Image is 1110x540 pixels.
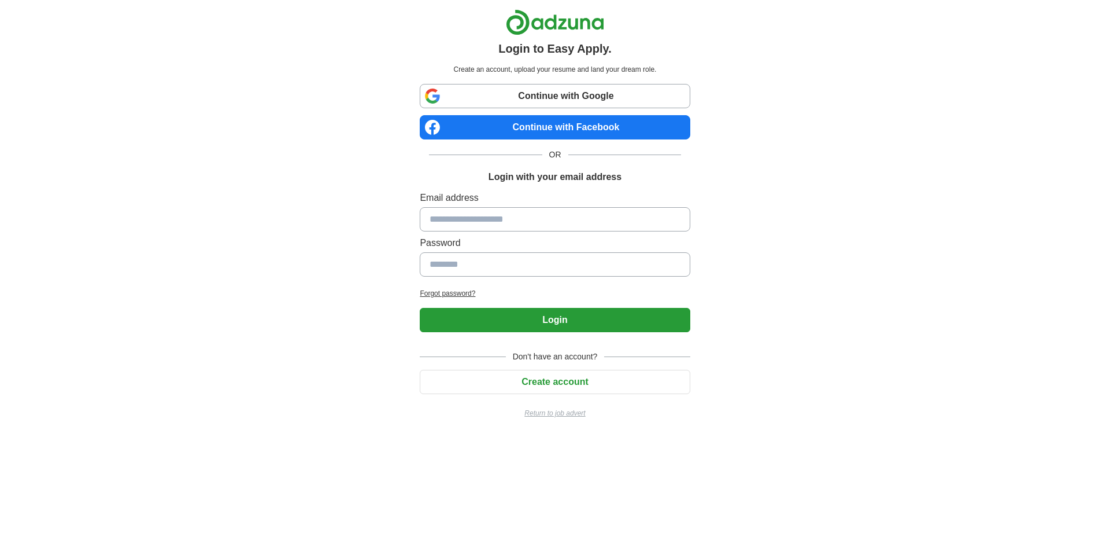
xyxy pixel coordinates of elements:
a: Create account [420,377,690,387]
h1: Login with your email address [489,170,621,184]
a: Continue with Facebook [420,115,690,139]
a: Forgot password? [420,288,690,299]
button: Login [420,308,690,332]
h1: Login to Easy Apply. [498,40,612,57]
label: Password [420,236,690,250]
p: Create an account, upload your resume and land your dream role. [422,64,687,75]
img: Adzuna logo [506,9,604,35]
span: OR [542,149,568,161]
a: Return to job advert [420,408,690,418]
label: Email address [420,191,690,205]
a: Continue with Google [420,84,690,108]
button: Create account [420,370,690,394]
span: Don't have an account? [506,351,605,363]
